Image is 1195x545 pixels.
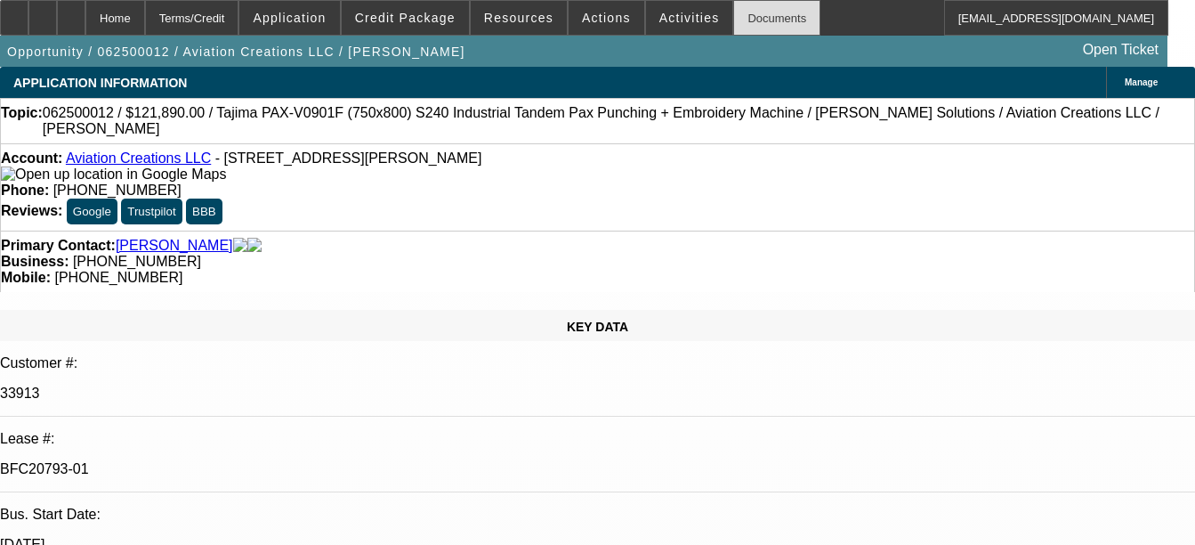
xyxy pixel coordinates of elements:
button: Activities [646,1,733,35]
strong: Account: [1,150,62,166]
button: Resources [471,1,567,35]
strong: Primary Contact: [1,238,116,254]
strong: Business: [1,254,69,269]
span: [PHONE_NUMBER] [53,183,182,198]
img: facebook-icon.png [233,238,247,254]
span: Activities [659,11,720,25]
button: Credit Package [342,1,469,35]
button: Application [239,1,339,35]
span: Resources [484,11,553,25]
button: BBB [186,199,222,224]
button: Google [67,199,117,224]
a: Aviation Creations LLC [66,150,211,166]
img: linkedin-icon.png [247,238,262,254]
span: 062500012 / $121,890.00 / Tajima PAX-V0901F (750x800) S240 Industrial Tandem Pax Punching + Embro... [43,105,1194,137]
button: Trustpilot [121,199,182,224]
span: APPLICATION INFORMATION [13,76,187,90]
img: Open up location in Google Maps [1,167,226,183]
span: Credit Package [355,11,456,25]
button: Actions [569,1,644,35]
a: Open Ticket [1076,35,1166,65]
span: KEY DATA [567,320,628,334]
span: Application [253,11,326,25]
span: Opportunity / 062500012 / Aviation Creations LLC / [PERSON_NAME] [7,45,465,59]
span: [PHONE_NUMBER] [54,270,182,285]
a: [PERSON_NAME] [116,238,233,254]
span: - [STREET_ADDRESS][PERSON_NAME] [215,150,482,166]
strong: Phone: [1,183,49,198]
span: Actions [582,11,631,25]
span: [PHONE_NUMBER] [73,254,201,269]
a: View Google Maps [1,167,226,182]
strong: Reviews: [1,203,62,218]
strong: Topic: [1,105,43,137]
strong: Mobile: [1,270,51,285]
span: Manage [1125,77,1158,87]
